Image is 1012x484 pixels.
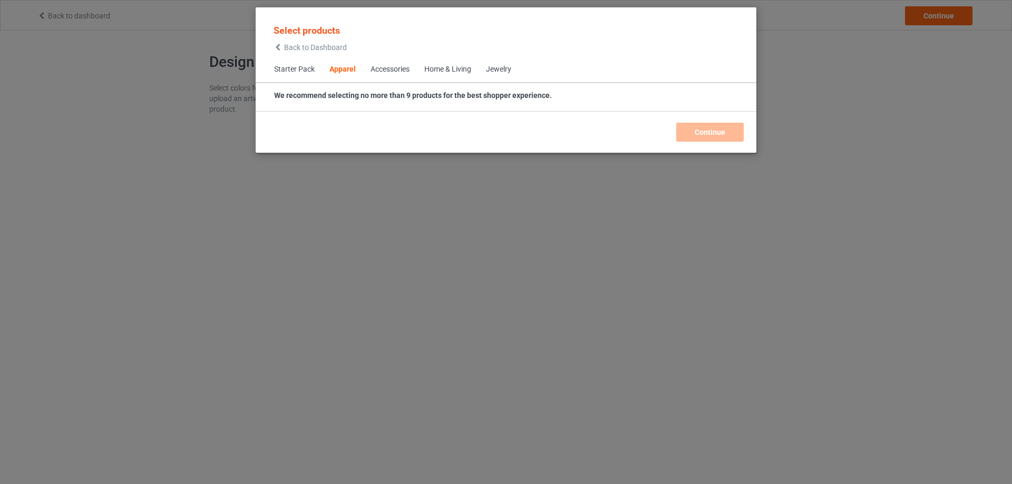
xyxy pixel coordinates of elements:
[267,57,322,82] span: Starter Pack
[371,64,410,75] div: Accessories
[486,64,511,75] div: Jewelry
[274,91,552,100] strong: We recommend selecting no more than 9 products for the best shopper experience.
[274,25,340,36] span: Select products
[329,64,356,75] div: Apparel
[284,43,347,52] span: Back to Dashboard
[424,64,471,75] div: Home & Living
